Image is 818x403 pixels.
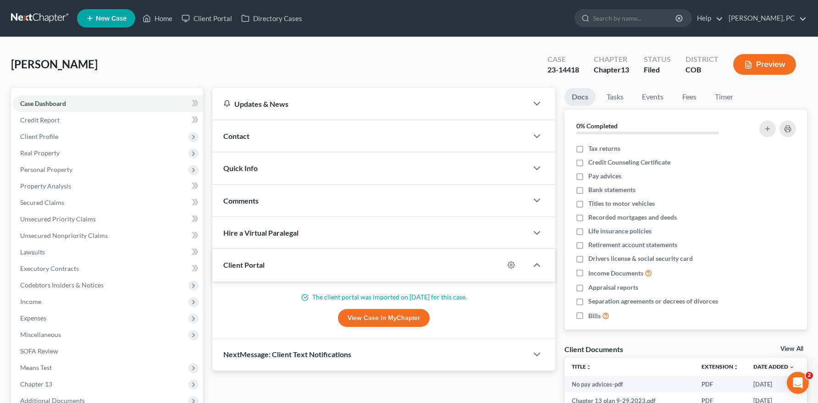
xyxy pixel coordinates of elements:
[11,57,98,71] span: [PERSON_NAME]
[13,227,203,244] a: Unsecured Nonpriority Claims
[588,144,620,153] span: Tax returns
[20,248,45,256] span: Lawsuits
[20,347,58,355] span: SOFA Review
[20,199,64,206] span: Secured Claims
[674,88,704,106] a: Fees
[20,116,60,124] span: Credit Report
[223,196,259,205] span: Comments
[787,372,809,394] iframe: Intercom live chat
[223,164,258,172] span: Quick Info
[692,10,723,27] a: Help
[20,99,66,107] span: Case Dashboard
[20,364,52,371] span: Means Test
[588,283,638,292] span: Appraisal reports
[20,331,61,338] span: Miscellaneous
[20,380,52,388] span: Chapter 13
[586,364,591,370] i: unfold_more
[644,65,671,75] div: Filed
[13,244,203,260] a: Lawsuits
[588,269,643,278] span: Income Documents
[685,54,719,65] div: District
[588,254,693,263] span: Drivers license & social security card
[644,54,671,65] div: Status
[780,346,803,352] a: View All
[20,166,72,173] span: Personal Property
[564,344,623,354] div: Client Documents
[594,65,629,75] div: Chapter
[588,226,652,236] span: Life insurance policies
[588,158,670,167] span: Credit Counseling Certificate
[547,65,579,75] div: 23-14418
[13,194,203,211] a: Secured Claims
[746,376,802,392] td: [DATE]
[20,182,71,190] span: Property Analysis
[588,199,655,208] span: Titles to motor vehicles
[593,10,677,27] input: Search by name...
[564,88,596,106] a: Docs
[20,298,41,305] span: Income
[599,88,631,106] a: Tasks
[13,112,203,128] a: Credit Report
[635,88,671,106] a: Events
[96,15,127,22] span: New Case
[138,10,177,27] a: Home
[20,281,104,289] span: Codebtors Insiders & Notices
[685,65,719,75] div: COB
[753,363,795,370] a: Date Added expand_more
[20,149,60,157] span: Real Property
[237,10,307,27] a: Directory Cases
[223,350,351,359] span: NextMessage: Client Text Notifications
[588,185,636,194] span: Bank statements
[20,314,46,322] span: Expenses
[547,54,579,65] div: Case
[588,240,677,249] span: Retirement account statements
[223,260,265,269] span: Client Portal
[20,215,96,223] span: Unsecured Priority Claims
[588,297,718,306] span: Separation agreements or decrees of divorces
[13,95,203,112] a: Case Dashboard
[733,54,796,75] button: Preview
[13,211,203,227] a: Unsecured Priority Claims
[621,65,629,74] span: 13
[20,132,58,140] span: Client Profile
[594,54,629,65] div: Chapter
[223,99,517,109] div: Updates & News
[588,171,621,181] span: Pay advices
[223,132,249,140] span: Contact
[338,309,430,327] a: View Case in MyChapter
[572,363,591,370] a: Titleunfold_more
[707,88,741,106] a: Timer
[177,10,237,27] a: Client Portal
[20,232,108,239] span: Unsecured Nonpriority Claims
[588,213,677,222] span: Recorded mortgages and deeds
[223,293,544,302] p: The client portal was imported on [DATE] for this case.
[588,311,601,320] span: Bills
[724,10,807,27] a: [PERSON_NAME], PC
[564,376,694,392] td: No pay advices-pdf
[20,265,79,272] span: Executory Contracts
[13,343,203,359] a: SOFA Review
[806,372,813,379] span: 2
[694,376,746,392] td: PDF
[13,178,203,194] a: Property Analysis
[223,228,298,237] span: Hire a Virtual Paralegal
[702,363,739,370] a: Extensionunfold_more
[13,260,203,277] a: Executory Contracts
[733,364,739,370] i: unfold_more
[789,364,795,370] i: expand_more
[576,122,618,130] strong: 0% Completed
